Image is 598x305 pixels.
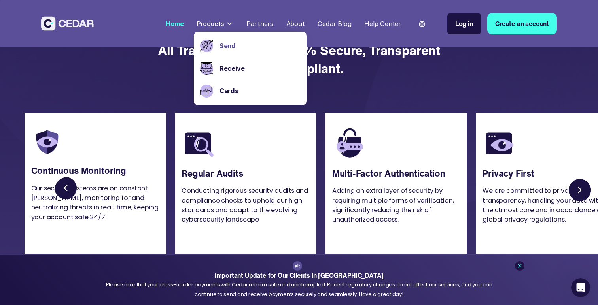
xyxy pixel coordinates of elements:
[314,15,355,32] a: Cedar Blog
[197,19,224,28] div: Products
[447,13,481,34] a: Log in
[361,15,404,32] a: Help Center
[286,19,305,28] div: About
[571,278,590,297] iframe: Intercom live chat
[318,19,351,28] div: Cedar Blog
[567,177,592,203] a: Next slide
[364,19,401,28] div: Help Center
[419,21,425,27] img: world icon
[455,19,473,28] div: Log in
[163,15,187,32] a: Home
[246,19,273,28] div: Partners
[194,15,237,32] div: Products
[194,32,307,105] nav: Products
[105,280,493,299] div: Please note that your cross-border payments with Cedar remain safe and uninterrupted. Recent regu...
[166,19,184,28] div: Home
[487,13,557,34] a: Create an account
[243,15,276,32] a: Partners
[214,271,384,280] strong: Important Update for Our Clients in [GEOGRAPHIC_DATA]
[220,86,300,96] a: Cards
[55,177,80,203] a: Previous slide
[294,263,301,269] img: announcement
[283,15,308,32] a: About
[151,34,447,94] h4: All Transactions are 100% Secure, Transparent and Compliant.
[220,41,300,51] a: Send
[220,64,300,73] a: Receive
